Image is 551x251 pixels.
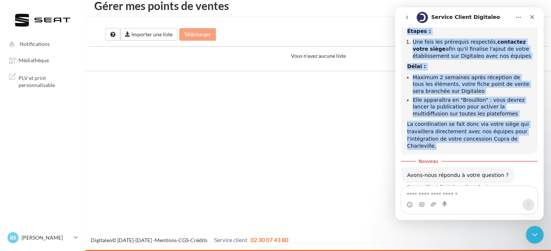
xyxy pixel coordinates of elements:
[190,237,207,243] a: Crédits
[20,41,50,47] span: Notifications
[10,234,16,241] span: BS
[4,37,78,50] button: Notifications
[4,70,81,92] a: PLV et print personnalisable
[395,7,544,220] iframe: Intercom live chat
[12,56,31,62] b: Délai :
[17,89,137,110] li: Elle apparaîtra en "Brouillon" : vous devrez lancer la publication pour activer la multidiffusion...
[6,160,142,193] div: Service Client Digitaleo dit…
[19,73,76,89] span: PLV et print personnalisable
[4,53,81,67] a: Médiathèque
[6,179,142,191] textarea: Envoyer un message...
[155,237,177,243] a: Mentions
[47,194,53,200] button: Start recording
[91,237,288,243] span: © [DATE]-[DATE] - - -
[23,194,29,200] button: Sélectionneur de fichier gif
[214,236,247,243] span: Service client
[19,57,49,64] span: Médiathèque
[127,191,139,203] button: Envoyer un message…
[6,231,79,245] a: BS [PERSON_NAME]
[526,226,544,244] iframe: Intercom live chat
[12,21,36,27] b: Étapes :
[250,236,288,243] span: 02 30 07 43 80
[35,194,41,200] button: Télécharger la pièce jointe
[17,67,137,87] li: Maximum 2 semaines après réception de tous les éléments, votre fiche point de vente sera branchée...
[131,31,173,37] span: Importer une liste
[179,28,216,41] button: Télécharger
[12,194,17,200] button: Sélectionneur d’emoji
[6,160,119,176] div: Avons-nous répondu à votre question ?Service Client Digitaleo • Il y a 3 min
[178,237,188,243] a: CGS
[12,177,95,182] div: Service Client Digitaleo • Il y a 3 min
[100,52,537,60] p: Vous n'avez aucune liste
[22,234,71,241] p: [PERSON_NAME]
[12,164,114,172] div: Avons-nous répondu à votre question ?
[17,31,137,52] li: Une fois les prérequis respectés, afin qu'il finalise l'ajout de votre établissement sur Digitale...
[12,113,137,142] div: La coordination se fait donc via votre siège qui travaillera directement avec nos équipes pour l'...
[91,237,112,243] a: Digitaleo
